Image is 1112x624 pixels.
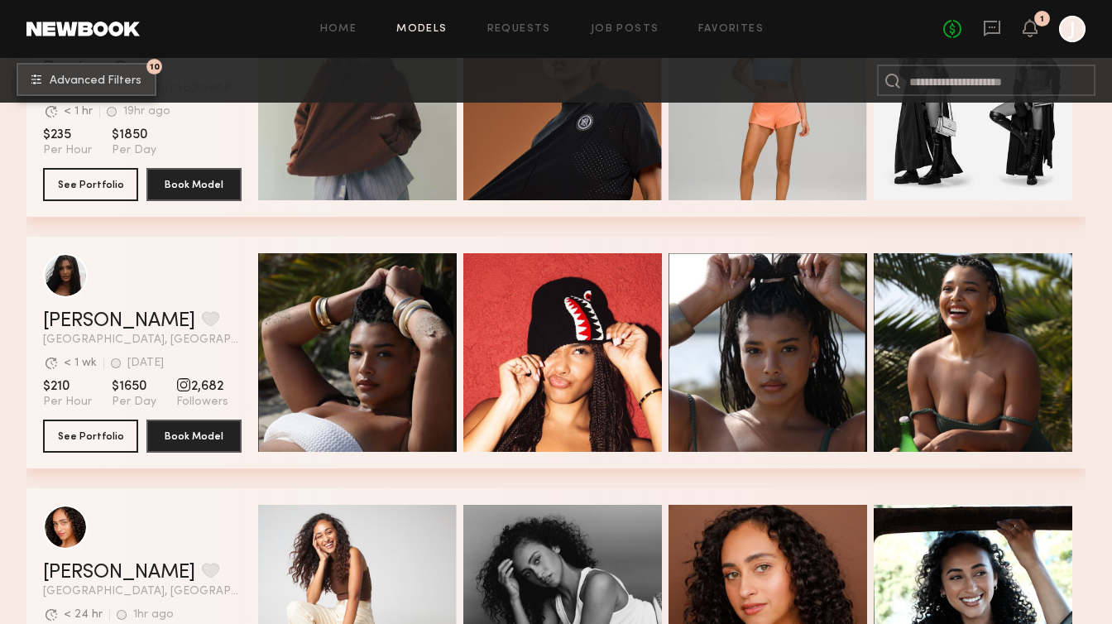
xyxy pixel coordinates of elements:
[127,358,164,369] div: [DATE]
[150,63,160,70] span: 10
[146,420,242,453] button: Book Model
[43,420,138,453] button: See Portfolio
[43,143,92,158] span: Per Hour
[112,127,156,143] span: $1850
[123,106,170,118] div: 19hr ago
[1059,16,1086,42] a: J
[43,311,195,331] a: [PERSON_NAME]
[112,143,156,158] span: Per Day
[133,609,174,621] div: 1hr ago
[112,395,156,410] span: Per Day
[487,24,551,35] a: Requests
[64,609,103,621] div: < 24 hr
[176,378,228,395] span: 2,682
[1040,15,1044,24] div: 1
[43,586,242,598] span: [GEOGRAPHIC_DATA], [GEOGRAPHIC_DATA]
[176,395,228,410] span: Followers
[43,334,242,346] span: [GEOGRAPHIC_DATA], [GEOGRAPHIC_DATA]
[43,127,92,143] span: $235
[17,63,156,96] button: 10Advanced Filters
[396,24,447,35] a: Models
[64,358,97,369] div: < 1 wk
[146,168,242,201] button: Book Model
[43,395,92,410] span: Per Hour
[698,24,764,35] a: Favorites
[64,106,93,118] div: < 1 hr
[112,378,156,395] span: $1650
[43,378,92,395] span: $210
[320,24,357,35] a: Home
[43,168,138,201] button: See Portfolio
[43,563,195,583] a: [PERSON_NAME]
[591,24,659,35] a: Job Posts
[50,75,141,87] span: Advanced Filters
